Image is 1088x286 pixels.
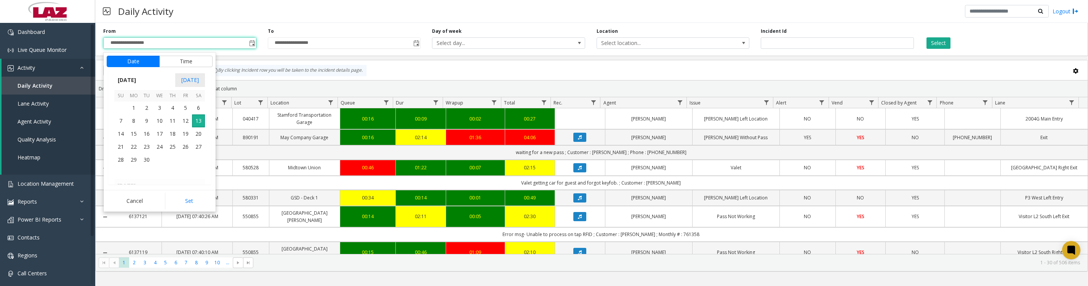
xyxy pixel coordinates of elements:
span: Contacts [18,234,40,241]
a: 550855 [237,249,264,256]
label: To [268,28,274,35]
span: Toggle popup [412,38,420,48]
span: 21 [114,140,127,153]
a: 00:09 [400,115,441,122]
a: YES [840,134,881,141]
th: Sa [192,90,205,102]
a: Dur Filter Menu [430,97,441,108]
th: Th [166,90,179,102]
div: 00:14 [345,213,391,220]
div: 00:16 [345,115,391,122]
span: 5 [179,101,192,114]
div: 00:46 [400,249,441,256]
a: Heatmap [2,148,95,166]
label: Day of week [432,28,462,35]
span: YES [857,164,864,171]
a: YES [890,115,940,122]
td: waiting for a new pass ; Customer : [PERSON_NAME] ; Phone : [PHONE_NUMBER] [115,145,1088,159]
img: 'icon' [8,47,14,53]
button: Date tab [107,56,160,67]
span: Issue [690,100,701,106]
span: Select location... [597,38,719,48]
span: Vend [832,100,843,106]
a: YES [840,164,881,171]
span: Page 7 [181,257,191,268]
a: [PERSON_NAME] [610,164,688,171]
label: Incident Id [761,28,787,35]
span: Page 9 [202,257,212,268]
a: YES [840,249,881,256]
span: 6 [192,101,205,114]
span: Agent [603,100,616,106]
img: 'icon' [8,253,14,259]
td: Sunday, September 14, 2025 [114,127,127,140]
a: Closed by Agent Filter Menu [925,97,935,108]
a: 580528 [237,164,264,171]
span: YES [912,116,919,122]
span: 16 [140,127,153,140]
a: 02:11 [400,213,441,220]
a: 01:09 [451,249,500,256]
a: [GEOGRAPHIC_DATA][PERSON_NAME] [274,209,335,224]
img: 'icon' [8,29,14,35]
button: Cancel [107,193,163,209]
a: Alert Filter Menu [817,97,827,108]
span: 9 [140,114,153,127]
span: YES [857,213,864,220]
a: 00:05 [451,213,500,220]
span: 14 [114,127,127,140]
span: 30 [140,153,153,166]
a: Wrapup Filter Menu [489,97,499,108]
div: 00:46 [345,164,391,171]
span: 17 [153,127,166,140]
a: Stamford Transportation Garage [274,111,335,126]
span: Agent Activity [18,118,51,125]
a: Midtown Union [274,164,335,171]
span: NO [912,249,919,255]
span: Page 10 [212,257,222,268]
td: Thursday, September 4, 2025 [166,101,179,114]
td: Monday, September 22, 2025 [127,140,140,153]
div: 04:06 [510,134,550,141]
a: Collapse Details [96,165,115,171]
div: 02:14 [400,134,441,141]
span: 27 [192,140,205,153]
a: Phone Filter Menu [980,97,990,108]
td: Tuesday, September 9, 2025 [140,114,153,127]
a: Rec. Filter Menu [588,97,598,108]
span: Lot [234,100,241,106]
a: 00:16 [345,134,391,141]
span: 11 [166,114,179,127]
div: Data table [96,97,1088,254]
span: 18 [166,127,179,140]
a: 00:14 [400,194,441,201]
span: Go to the next page [233,257,243,268]
span: NO [857,116,864,122]
a: NO [784,213,831,220]
button: Time tab [159,56,213,67]
th: Tu [140,90,153,102]
span: Queue [341,100,355,106]
img: 'icon' [8,65,14,71]
div: 00:34 [345,194,391,201]
img: 'icon' [8,217,14,223]
a: Total Filter Menu [539,97,549,108]
a: P3 West Left Entry [1005,194,1083,201]
span: Daily Activity [18,82,53,89]
a: [PERSON_NAME] [610,249,688,256]
span: 25 [166,140,179,153]
span: Phone [940,100,954,106]
span: YES [912,213,919,220]
a: 01:22 [400,164,441,171]
a: YES [890,194,940,201]
a: 00:15 [345,249,391,256]
img: 'icon' [8,199,14,205]
span: Regions [18,252,37,259]
a: 02:15 [510,164,550,171]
